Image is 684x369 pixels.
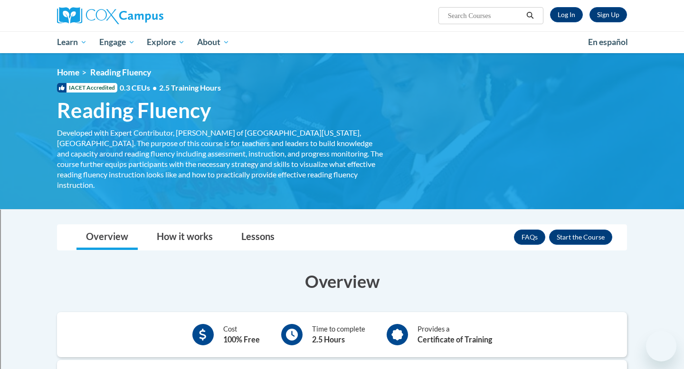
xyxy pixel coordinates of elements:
span: • [152,83,157,92]
a: Cox Campus [57,7,237,24]
span: About [197,37,229,48]
span: 0.3 CEUs [120,83,221,93]
span: Learn [57,37,87,48]
a: Explore [141,31,191,53]
a: Engage [93,31,141,53]
span: Reading Fluency [90,67,151,77]
a: Learn [51,31,93,53]
div: Developed with Expert Contributor, [PERSON_NAME] of [GEOGRAPHIC_DATA][US_STATE], [GEOGRAPHIC_DATA... [57,128,385,190]
img: Cox Campus [57,7,163,24]
a: Home [57,67,79,77]
input: Search Courses [447,10,523,21]
a: En español [582,32,634,52]
span: Explore [147,37,185,48]
span: IACET Accredited [57,83,117,92]
span: Engage [99,37,135,48]
span: En español [588,37,628,47]
span: Reading Fluency [57,98,211,123]
span: 2.5 Training Hours [159,83,221,92]
a: Register [589,7,627,22]
iframe: Button to launch messaging window [646,331,676,361]
div: Main menu [43,31,641,53]
a: About [191,31,236,53]
a: Log In [550,7,583,22]
button: Search [523,10,537,21]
